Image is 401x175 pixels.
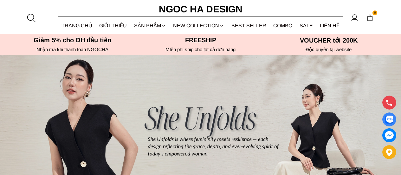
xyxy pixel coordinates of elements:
font: Nhập mã khi thanh toán NGOCHA [36,47,108,52]
a: BEST SELLER [228,17,270,34]
a: LIÊN HỆ [316,17,343,34]
a: TRANG CHỦ [58,17,96,34]
a: Combo [270,17,296,34]
h6: MIễn phí ship cho tất cả đơn hàng [139,47,263,52]
h6: Độc quyền tại website [267,47,391,52]
div: SẢN PHẨM [131,17,170,34]
img: Display image [385,116,393,124]
font: Giảm 5% cho ĐH đầu tiên [34,37,111,44]
img: img-CART-ICON-ksit0nf1 [366,14,373,21]
a: NEW COLLECTION [170,17,228,34]
font: Freeship [185,37,216,44]
a: messenger [382,128,396,142]
h5: VOUCHER tới 200K [267,37,391,44]
a: Display image [382,112,396,126]
a: SALE [296,17,317,34]
a: Ngoc Ha Design [153,2,248,17]
span: 0 [372,10,378,16]
a: GIỚI THIỆU [96,17,131,34]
